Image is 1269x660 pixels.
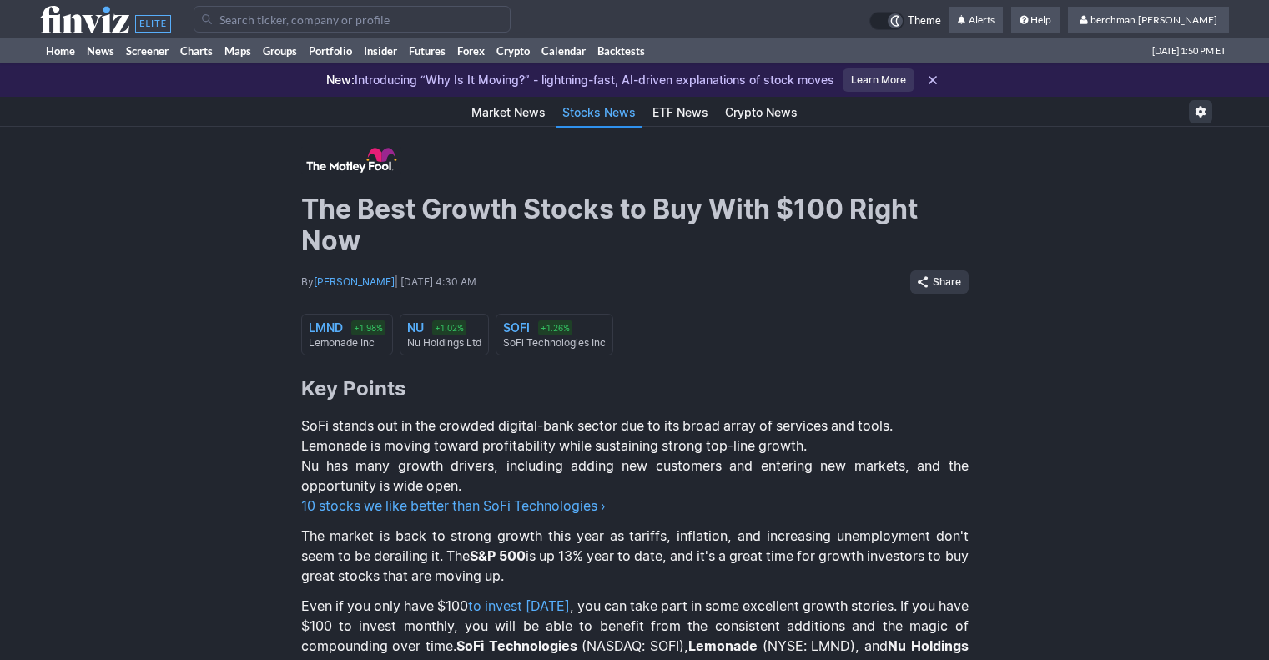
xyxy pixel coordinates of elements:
[949,7,1003,33] a: Alerts
[491,38,536,63] a: Crypto
[351,320,385,335] div: +1.98%
[465,98,552,128] a: Market News
[910,270,969,294] button: Share
[309,336,385,350] div: Lemonade Inc
[194,6,511,33] input: Search
[301,497,606,514] a: 10 stocks we like better than SoFi Technologies ›
[451,38,491,63] a: Forex
[407,320,424,336] div: NU
[1090,13,1217,26] span: berchman.[PERSON_NAME]
[403,38,451,63] a: Futures
[869,12,941,30] a: Theme
[582,637,684,654] span: (NASDAQ: SOFI)
[301,526,969,586] p: The market is back to strong growth this year as tariffs, inflation, and increasing unemployment ...
[503,320,530,336] div: SOFI
[314,275,395,288] a: [PERSON_NAME]
[81,38,120,63] a: News
[1011,7,1060,33] a: Help
[219,38,257,63] a: Maps
[908,12,941,30] span: Theme
[468,597,570,614] a: to invest [DATE]
[301,436,969,456] p: Lemonade is moving toward profitability while sustaining strong top-line growth.
[503,336,606,350] div: SoFi Technologies Inc
[1152,38,1226,63] span: [DATE] 1:50 PM ET
[470,547,526,564] strong: S&P 500
[407,336,481,350] div: Nu Holdings Ltd
[496,314,613,355] a: SOFI +1.26% SoFi Technologies Inc
[646,98,715,128] a: ETF News
[303,38,358,63] a: Portfolio
[120,38,174,63] a: Screener
[257,38,303,63] a: Groups
[888,637,969,654] strong: Nu Holdings
[763,637,856,654] span: (NYSE: LMND)
[933,274,961,290] span: Share
[688,637,758,654] strong: Lemonade
[301,375,969,402] h2: Key Points
[432,320,466,335] div: +1.02%
[301,456,969,496] p: Nu has many growth drivers, including adding new customers and entering new markets, and the oppo...
[358,38,403,63] a: Insider
[301,275,910,289] div: By | [DATE] 4:30 AM
[456,637,577,654] strong: SoFi Technologies
[301,194,969,257] h1: The Best Growth Stocks to Buy With $100 Right Now
[843,68,914,92] a: Learn More
[40,38,81,63] a: Home
[326,72,834,88] p: Introducing “Why Is It Moving?” - lightning-fast, AI-driven explanations of stock moves
[718,98,804,128] a: Crypto News
[536,38,592,63] a: Calendar
[592,38,651,63] a: Backtests
[556,98,642,128] a: Stocks News
[174,38,219,63] a: Charts
[400,314,489,355] a: NU +1.02% Nu Holdings Ltd
[1068,7,1229,33] a: berchman.[PERSON_NAME]
[301,314,393,355] a: LMND +1.98% Lemonade Inc
[309,320,343,336] div: LMND
[326,73,355,87] span: New:
[538,320,572,335] div: +1.26%
[301,416,969,436] p: SoFi stands out in the crowded digital-bank sector due to its broad array of services and tools.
